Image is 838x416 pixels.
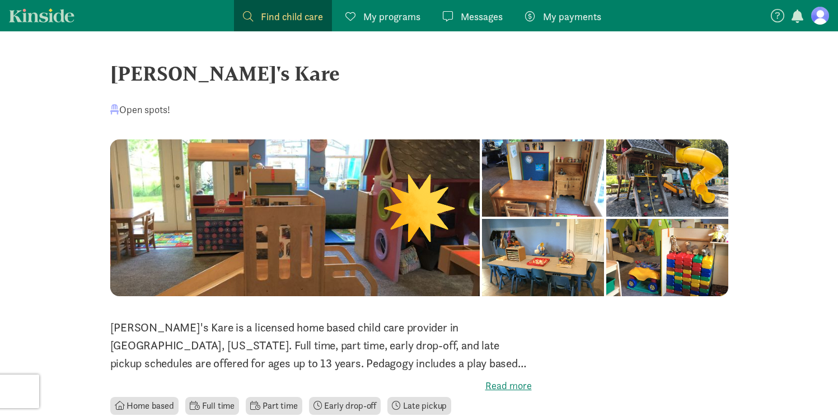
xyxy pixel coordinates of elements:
span: Find child care [261,9,323,24]
label: Read more [110,379,532,392]
li: Part time [246,397,302,415]
span: My payments [543,9,601,24]
div: [PERSON_NAME]'s Kare [110,58,728,88]
li: Late pickup [387,397,451,415]
a: Kinside [9,8,74,22]
li: Home based [110,397,179,415]
li: Full time [185,397,239,415]
span: Messages [461,9,503,24]
li: Early drop-off [309,397,381,415]
p: [PERSON_NAME]'s Kare is a licensed home based child care provider in [GEOGRAPHIC_DATA], [US_STATE... [110,319,532,372]
span: My programs [363,9,420,24]
div: Open spots! [110,102,170,117]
